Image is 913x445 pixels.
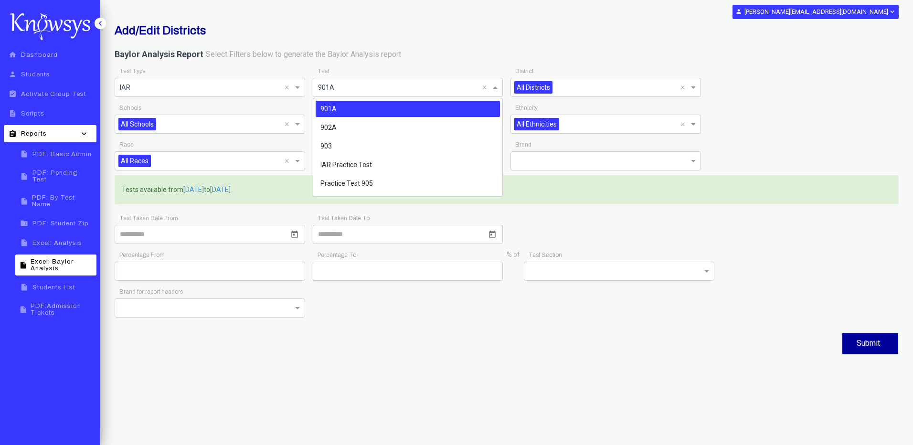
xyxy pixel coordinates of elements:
[21,91,86,97] span: Activate Group Test
[313,98,503,197] ng-dropdown-panel: Options list
[285,155,293,167] span: Clear all
[18,283,30,291] i: insert_drive_file
[289,229,300,240] button: Open calendar
[735,8,742,15] i: person
[18,197,30,205] i: insert_drive_file
[18,239,30,247] i: insert_drive_file
[31,258,94,272] span: Excel: Baylor Analysis
[18,219,30,227] i: folder_zip
[32,220,89,227] span: PDF: Student Zip
[18,172,30,180] i: insert_drive_file
[320,142,332,150] span: 903
[119,105,141,111] app-required-indication: Schools
[21,110,44,117] span: Scripts
[320,124,337,131] span: 902A
[487,229,498,240] button: Open calendar
[32,151,92,158] span: PDF: Basic Admin
[31,303,94,316] span: PDF:Admission Tickets
[118,155,151,167] span: All Races
[119,68,146,74] app-required-indication: Test Type
[888,8,895,16] i: expand_more
[7,51,19,59] i: home
[515,141,531,148] app-required-indication: Brand
[680,118,689,130] span: Clear all
[183,185,204,195] span: [DATE]
[119,215,178,222] app-required-indication: Test Taken Date From
[21,71,50,78] span: Students
[206,49,401,60] label: Select Filters below to generate the Baylor Analysis report
[514,118,559,130] span: All Ethnicities
[115,49,203,59] b: Baylor Analysis Report
[7,130,19,138] i: assignment
[318,68,329,74] app-required-indication: Test
[119,288,183,295] app-required-indication: Brand for report headers
[210,185,231,195] span: [DATE]
[32,194,94,208] span: PDF: By Test Name
[529,252,562,258] app-required-indication: Test Section
[744,8,888,15] b: [PERSON_NAME][EMAIL_ADDRESS][DOMAIN_NAME]
[32,240,82,246] span: Excel: Analysis
[7,90,19,98] i: assignment_turned_in
[122,185,231,195] label: Tests available from to
[318,252,356,258] app-required-indication: Percentage To
[32,284,75,291] span: Students List
[285,118,293,130] span: Clear all
[515,105,538,111] app-required-indication: Ethnicity
[21,52,58,58] span: Dashboard
[515,68,533,74] app-required-indication: District
[514,81,552,94] span: All Districts
[507,250,520,260] label: % of
[21,130,47,137] span: Reports
[285,82,293,93] span: Clear all
[318,215,370,222] app-required-indication: Test Taken Date To
[320,180,373,187] span: Practice Test 905
[7,70,19,78] i: person
[18,261,28,269] i: insert_drive_file
[842,333,898,354] button: Submit
[77,129,91,138] i: keyboard_arrow_down
[7,109,19,117] i: description
[96,19,105,28] i: keyboard_arrow_left
[119,252,165,258] app-required-indication: Percentage From
[119,141,134,148] app-required-indication: Race
[680,82,689,93] span: Clear all
[320,161,372,169] span: IAR Practice Test
[118,118,156,130] span: All Schools
[18,306,28,314] i: insert_drive_file
[115,24,633,37] h2: Add/Edit Districts
[482,82,490,93] span: Clear all
[32,170,94,183] span: PDF: Pending Test
[320,105,337,113] span: 901A
[18,150,30,158] i: insert_drive_file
